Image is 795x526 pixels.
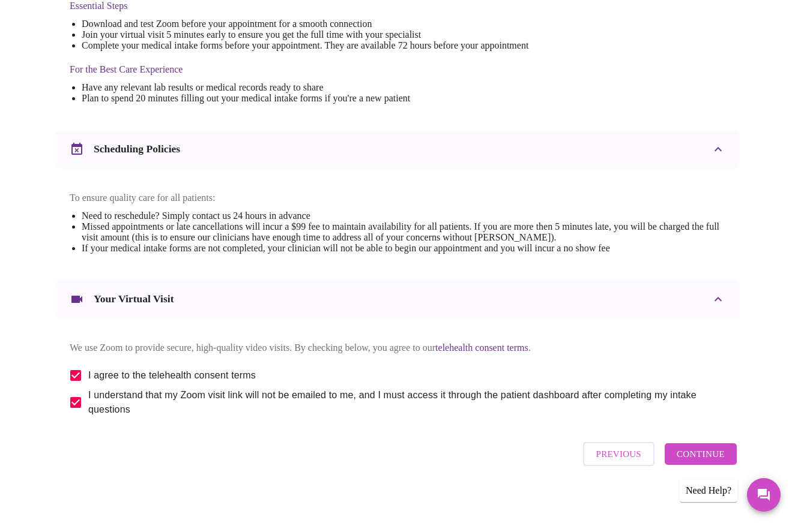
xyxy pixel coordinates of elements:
h4: Essential Steps [70,1,528,11]
li: Complete your medical intake forms before your appointment. They are available 72 hours before yo... [82,40,528,51]
li: Need to reschedule? Simply contact us 24 hours in advance [82,211,725,221]
div: Scheduling Policies [55,130,740,169]
p: We use Zoom to provide secure, high-quality video visits. By checking below, you agree to our . [70,342,725,353]
a: telehealth consent terms [435,342,528,353]
h3: Your Virtual Visit [94,293,174,305]
li: If your medical intake forms are not completed, your clinician will not be able to begin our appo... [82,243,725,254]
li: Join your virtual visit 5 minutes early to ensure you get the full time with your specialist [82,29,528,40]
li: Plan to spend 20 minutes filling out your medical intake forms if you're a new patient [82,93,528,104]
span: I agree to the telehealth consent terms [88,368,256,383]
button: Previous [583,442,654,466]
p: To ensure quality care for all patients: [70,193,725,203]
button: Continue [665,443,737,465]
li: Download and test Zoom before your appointment for a smooth connection [82,19,528,29]
div: Your Virtual Visit [55,280,740,318]
span: Continue [677,446,725,462]
div: Need Help? [680,479,737,502]
h4: For the Best Care Experience [70,64,528,75]
span: I understand that my Zoom visit link will not be emailed to me, and I must access it through the ... [88,388,716,417]
li: Have any relevant lab results or medical records ready to share [82,82,528,93]
li: Missed appointments or late cancellations will incur a $99 fee to maintain availability for all p... [82,221,725,243]
h3: Scheduling Policies [94,143,180,155]
span: Previous [596,446,641,462]
button: Messages [747,478,781,512]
